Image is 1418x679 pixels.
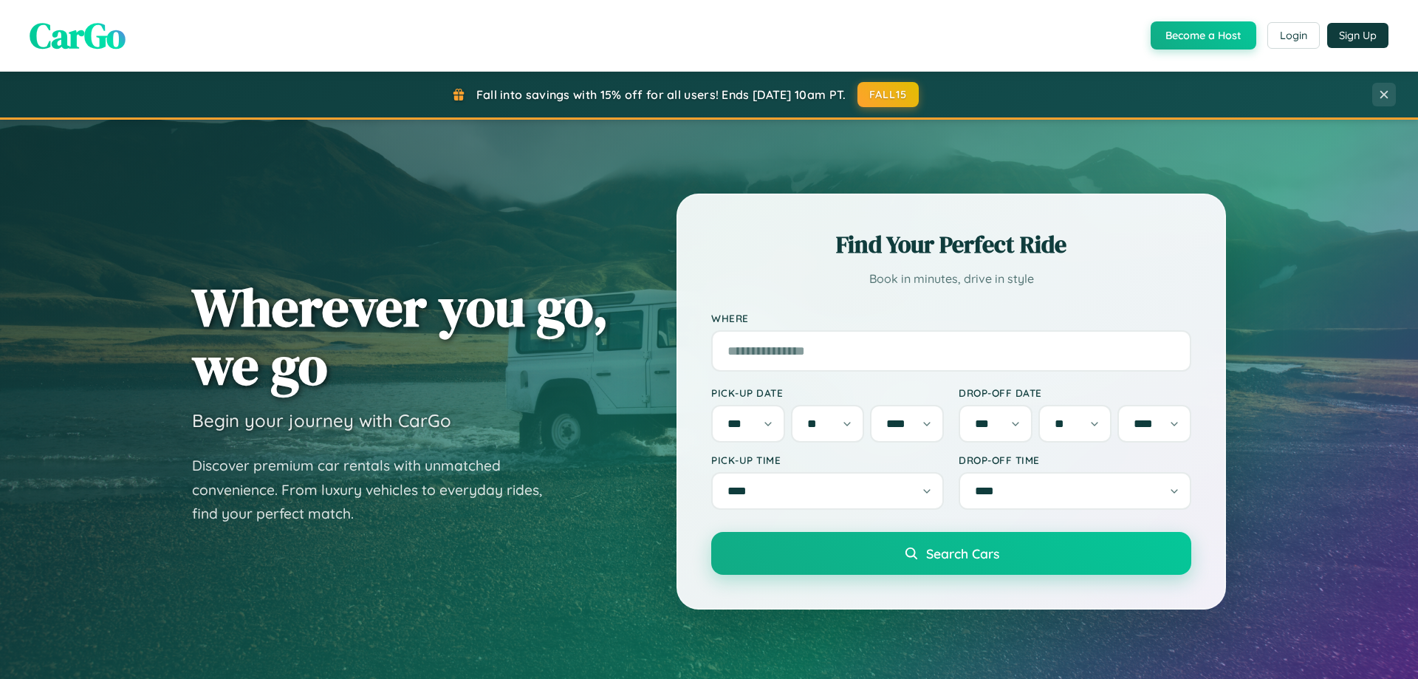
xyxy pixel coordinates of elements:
button: FALL15 [857,82,919,107]
span: Fall into savings with 15% off for all users! Ends [DATE] 10am PT. [476,87,846,102]
p: Book in minutes, drive in style [711,268,1191,290]
span: Search Cars [926,545,999,562]
label: Pick-up Date [711,386,944,399]
label: Drop-off Time [959,454,1191,466]
label: Where [711,312,1191,324]
h2: Find Your Perfect Ride [711,228,1191,261]
label: Pick-up Time [711,454,944,466]
p: Discover premium car rentals with unmatched convenience. From luxury vehicles to everyday rides, ... [192,454,561,526]
span: CarGo [30,11,126,60]
button: Become a Host [1151,21,1256,50]
button: Login [1267,22,1320,49]
button: Sign Up [1327,23,1388,48]
h1: Wherever you go, we go [192,278,609,395]
h3: Begin your journey with CarGo [192,409,451,431]
label: Drop-off Date [959,386,1191,399]
button: Search Cars [711,532,1191,575]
